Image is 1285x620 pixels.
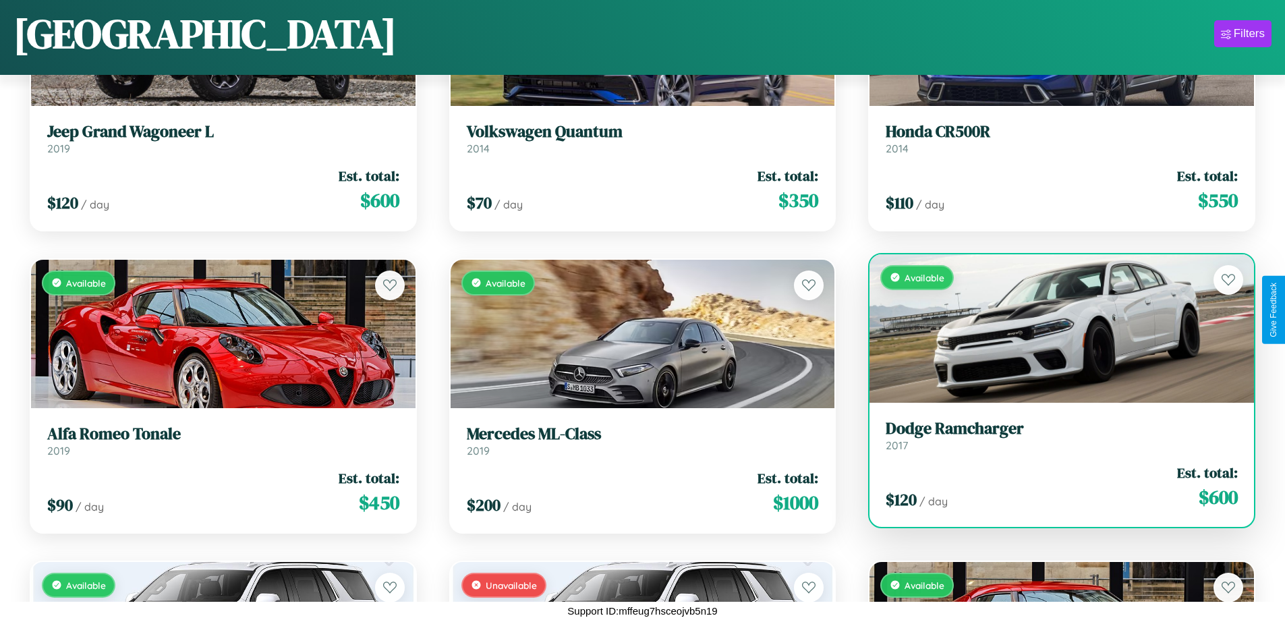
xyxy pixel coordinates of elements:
[886,122,1238,142] h3: Honda CR500R
[467,424,819,444] h3: Mercedes ML-Class
[886,122,1238,155] a: Honda CR500R2014
[467,494,501,516] span: $ 200
[47,122,399,142] h3: Jeep Grand Wagoneer L
[47,424,399,444] h3: Alfa Romeo Tonale
[486,277,525,289] span: Available
[1269,283,1278,337] div: Give Feedback
[47,494,73,516] span: $ 90
[905,272,944,283] span: Available
[503,500,532,513] span: / day
[467,122,819,155] a: Volkswagen Quantum2014
[919,495,948,508] span: / day
[886,419,1238,439] h3: Dodge Ramcharger
[47,192,78,214] span: $ 120
[905,580,944,591] span: Available
[1177,166,1238,186] span: Est. total:
[467,424,819,457] a: Mercedes ML-Class2019
[66,580,106,591] span: Available
[886,439,908,452] span: 2017
[76,500,104,513] span: / day
[494,198,523,211] span: / day
[886,419,1238,452] a: Dodge Ramcharger2017
[467,122,819,142] h3: Volkswagen Quantum
[47,142,70,155] span: 2019
[758,468,818,488] span: Est. total:
[467,192,492,214] span: $ 70
[47,444,70,457] span: 2019
[467,142,490,155] span: 2014
[47,122,399,155] a: Jeep Grand Wagoneer L2019
[567,602,717,620] p: Support ID: mffeug7hsceojvb5n19
[1234,27,1265,40] div: Filters
[339,468,399,488] span: Est. total:
[360,187,399,214] span: $ 600
[81,198,109,211] span: / day
[886,142,909,155] span: 2014
[1198,187,1238,214] span: $ 550
[359,489,399,516] span: $ 450
[778,187,818,214] span: $ 350
[486,580,537,591] span: Unavailable
[1214,20,1272,47] button: Filters
[1177,463,1238,482] span: Est. total:
[886,488,917,511] span: $ 120
[66,277,106,289] span: Available
[773,489,818,516] span: $ 1000
[916,198,944,211] span: / day
[758,166,818,186] span: Est. total:
[13,6,397,61] h1: [GEOGRAPHIC_DATA]
[47,424,399,457] a: Alfa Romeo Tonale2019
[339,166,399,186] span: Est. total:
[1199,484,1238,511] span: $ 600
[467,444,490,457] span: 2019
[886,192,913,214] span: $ 110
